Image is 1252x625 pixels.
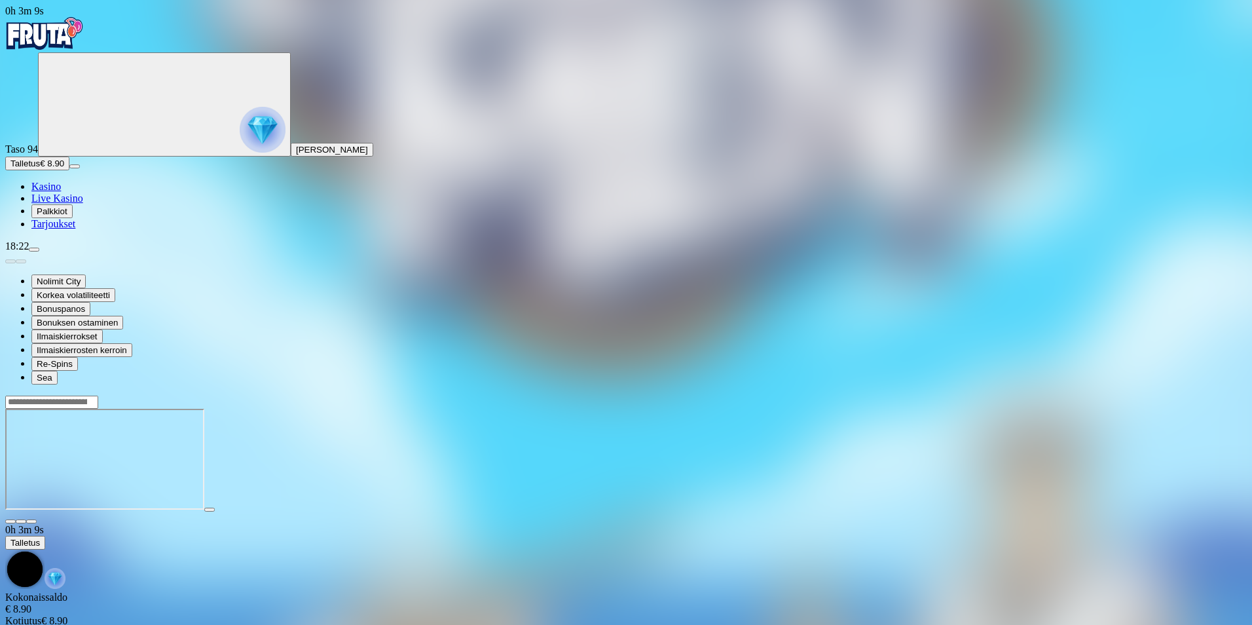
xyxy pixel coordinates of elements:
[5,592,1247,615] div: Kokonaissaldo
[240,107,285,153] img: reward progress
[31,371,58,385] button: Sea
[31,316,123,330] button: Bonuksen ostaminen
[31,204,73,218] button: Palkkiot
[5,181,1247,230] nav: Main menu
[45,568,65,589] img: reward-icon
[37,331,98,341] span: Ilmaiskierrokset
[37,304,85,314] span: Bonuspanos
[5,536,45,550] button: Talletus
[10,159,40,168] span: Talletus
[5,17,1247,230] nav: Primary
[5,603,1247,615] div: € 8.90
[5,524,1247,592] div: Game menu
[31,357,78,371] button: Re-Spins
[5,259,16,263] button: prev slide
[40,159,64,168] span: € 8.90
[37,373,52,383] span: Sea
[31,343,132,357] button: Ilmaiskierrosten kerroin
[5,157,69,170] button: Talletusplus icon€ 8.90
[5,240,29,252] span: 18:22
[26,520,37,523] button: fullscreen icon
[16,259,26,263] button: next slide
[31,218,75,229] a: Tarjoukset
[5,5,44,16] span: user session time
[69,164,80,168] button: menu
[37,318,118,328] span: Bonuksen ostaminen
[10,538,40,548] span: Talletus
[5,396,98,409] input: Search
[37,359,73,369] span: Re-Spins
[204,508,215,512] button: play icon
[31,302,90,316] button: Bonuspanos
[29,248,39,252] button: menu
[31,288,115,302] button: Korkea volatiliteetti
[5,520,16,523] button: close icon
[5,17,84,50] img: Fruta
[38,52,291,157] button: reward progress
[5,409,204,510] iframe: Seamen
[291,143,373,157] button: [PERSON_NAME]
[31,330,103,343] button: Ilmaiskierrokset
[37,290,110,300] span: Korkea volatiliteetti
[16,520,26,523] button: chevron-down icon
[31,193,83,204] a: Live Kasino
[37,276,81,286] span: Nolimit City
[37,345,127,355] span: Ilmaiskierrosten kerroin
[296,145,368,155] span: [PERSON_NAME]
[5,524,44,535] span: user session time
[5,41,84,52] a: Fruta
[5,143,38,155] span: Taso 94
[37,206,67,216] span: Palkkiot
[31,181,61,192] a: Kasino
[31,275,86,288] button: Nolimit City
